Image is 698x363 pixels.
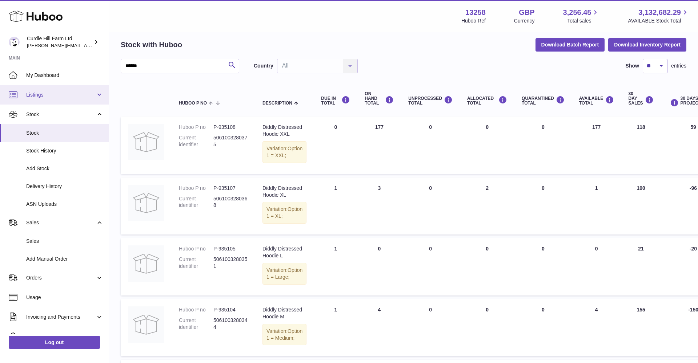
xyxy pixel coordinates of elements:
[262,185,306,199] div: Diddly Distressed Hoodie XL
[213,256,248,270] dd: 5061003280351
[401,117,460,174] td: 0
[519,8,534,17] strong: GBP
[266,267,302,280] span: Option 1 = Large;
[262,245,306,259] div: Diddly Distressed Hoodie L
[563,8,600,24] a: 3,256.45 Total sales
[9,336,100,349] a: Log out
[213,124,248,131] dd: P-935108
[579,96,614,106] div: AVAILABLE Total
[128,245,164,282] img: product image
[401,238,460,295] td: 0
[26,111,96,118] span: Stock
[542,246,545,252] span: 0
[213,195,248,209] dd: 5061003280368
[467,96,507,106] div: ALLOCATED Total
[26,72,103,79] span: My Dashboard
[26,201,103,208] span: ASN Uploads
[254,62,273,69] label: Country
[572,238,621,295] td: 0
[408,96,453,106] div: UNPROCESSED Total
[365,91,394,106] div: ON HAND Total
[401,299,460,356] td: 0
[357,117,401,174] td: 177
[26,147,103,154] span: Stock History
[26,256,103,262] span: Add Manual Order
[262,263,306,285] div: Variation:
[179,134,213,148] dt: Current identifier
[262,124,306,138] div: Diddly Distressed Hoodie XXL
[460,117,514,174] td: 0
[461,17,486,24] div: Huboo Ref
[628,8,689,24] a: 3,132,682.29 AVAILABLE Stock Total
[213,185,248,192] dd: P-935107
[621,117,661,174] td: 118
[9,37,20,48] img: charlotte@diddlysquatfarmshop.com
[179,195,213,209] dt: Current identifier
[572,299,621,356] td: 4
[266,146,302,158] span: Option 1 = XXL;
[179,124,213,131] dt: Huboo P no
[262,101,292,106] span: Description
[262,202,306,224] div: Variation:
[26,294,103,301] span: Usage
[213,306,248,313] dd: P-935104
[26,219,96,226] span: Sales
[26,314,96,321] span: Invoicing and Payments
[563,8,591,17] span: 3,256.45
[460,178,514,235] td: 2
[262,324,306,346] div: Variation:
[121,40,182,50] h2: Stock with Huboo
[128,124,164,160] img: product image
[262,306,306,320] div: Diddly Distressed Hoodie M
[522,96,565,106] div: QUARANTINED Total
[608,38,686,51] button: Download Inventory Report
[638,8,681,17] span: 3,132,682.29
[26,91,96,98] span: Listings
[128,185,164,221] img: product image
[179,185,213,192] dt: Huboo P no
[314,299,357,356] td: 1
[621,238,661,295] td: 21
[572,117,621,174] td: 177
[26,274,96,281] span: Orders
[179,101,207,106] span: Huboo P no
[266,328,302,341] span: Option 1 = Medium;
[26,165,103,172] span: Add Stock
[629,91,654,106] div: 30 DAY SALES
[314,117,357,174] td: 0
[213,317,248,331] dd: 5061003280344
[179,256,213,270] dt: Current identifier
[671,62,686,69] span: entries
[262,141,306,163] div: Variation:
[314,238,357,295] td: 1
[542,307,545,313] span: 0
[465,8,486,17] strong: 13258
[628,17,689,24] span: AVAILABLE Stock Total
[542,185,545,191] span: 0
[179,317,213,331] dt: Current identifier
[460,299,514,356] td: 0
[621,178,661,235] td: 100
[621,299,661,356] td: 155
[213,134,248,148] dd: 5061003280375
[626,62,639,69] label: Show
[357,238,401,295] td: 0
[27,42,146,48] span: [PERSON_NAME][EMAIL_ADDRESS][DOMAIN_NAME]
[357,178,401,235] td: 3
[535,38,605,51] button: Download Batch Report
[542,124,545,130] span: 0
[26,333,103,340] span: Cases
[26,130,103,136] span: Stock
[26,238,103,245] span: Sales
[321,96,350,106] div: DUE IN TOTAL
[26,183,103,190] span: Delivery History
[401,178,460,235] td: 0
[314,178,357,235] td: 1
[213,245,248,252] dd: P-935105
[27,35,92,49] div: Curdle Hill Farm Ltd
[179,306,213,313] dt: Huboo P no
[572,178,621,235] td: 1
[357,299,401,356] td: 4
[567,17,599,24] span: Total sales
[179,245,213,252] dt: Huboo P no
